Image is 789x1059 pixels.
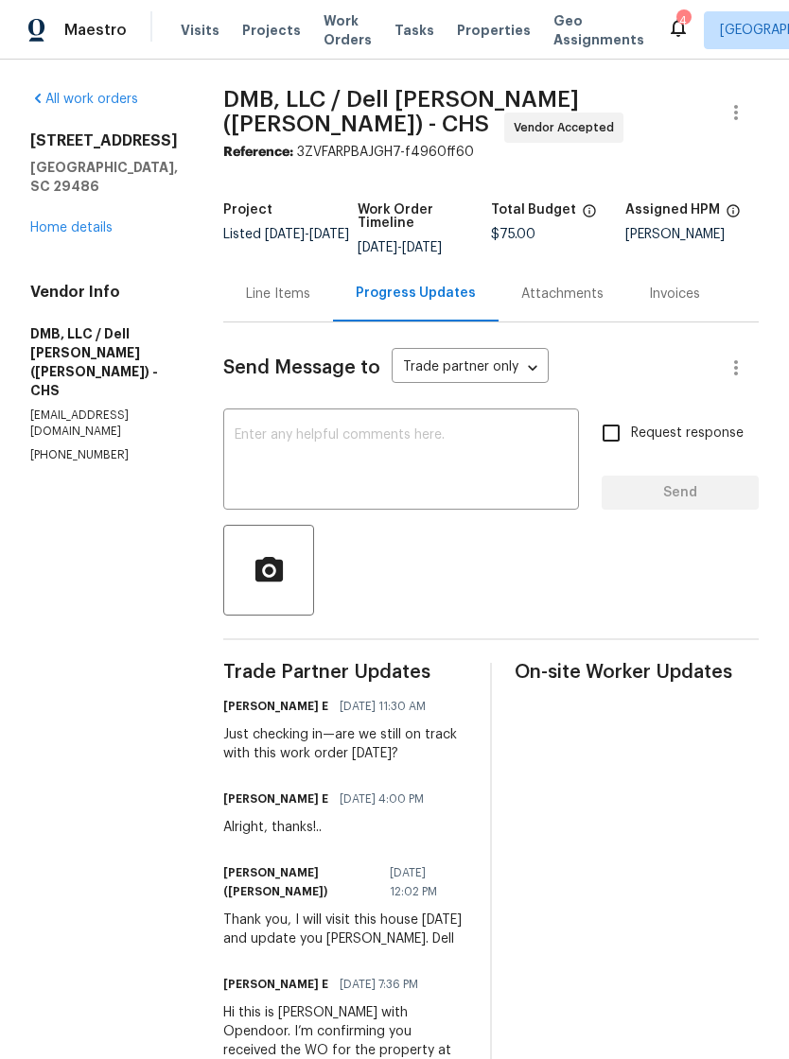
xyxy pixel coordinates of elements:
[553,11,644,49] span: Geo Assignments
[340,975,418,994] span: [DATE] 7:36 PM
[223,203,272,217] h5: Project
[223,228,349,241] span: Listed
[631,424,744,443] span: Request response
[676,11,690,30] div: 4
[30,158,178,196] h5: [GEOGRAPHIC_DATA], SC 29486
[392,353,549,384] div: Trade partner only
[30,447,178,463] p: [PHONE_NUMBER]
[223,88,579,135] span: DMB, LLC / Dell [PERSON_NAME] ([PERSON_NAME]) - CHS
[521,285,604,304] div: Attachments
[223,725,467,763] div: Just checking in—are we still on track with this work order [DATE]?
[223,975,328,994] h6: [PERSON_NAME] E
[30,324,178,400] h5: DMB, LLC / Dell [PERSON_NAME] ([PERSON_NAME]) - CHS
[457,21,531,40] span: Properties
[30,283,178,302] h4: Vendor Info
[265,228,349,241] span: -
[30,131,178,150] h2: [STREET_ADDRESS]
[324,11,372,49] span: Work Orders
[265,228,305,241] span: [DATE]
[491,203,576,217] h5: Total Budget
[223,663,467,682] span: Trade Partner Updates
[491,228,535,241] span: $75.00
[649,285,700,304] div: Invoices
[223,697,328,716] h6: [PERSON_NAME] E
[358,241,397,254] span: [DATE]
[582,203,597,228] span: The total cost of line items that have been proposed by Opendoor. This sum includes line items th...
[64,21,127,40] span: Maestro
[394,24,434,37] span: Tasks
[358,203,492,230] h5: Work Order Timeline
[514,118,622,137] span: Vendor Accepted
[30,93,138,106] a: All work orders
[223,863,378,901] h6: [PERSON_NAME] ([PERSON_NAME])
[246,285,310,304] div: Line Items
[223,143,759,162] div: 3ZVFARPBAJGH7-f4960ff60
[181,21,219,40] span: Visits
[340,697,426,716] span: [DATE] 11:30 AM
[30,408,178,440] p: [EMAIL_ADDRESS][DOMAIN_NAME]
[309,228,349,241] span: [DATE]
[223,790,328,808] h6: [PERSON_NAME] E
[625,228,760,241] div: [PERSON_NAME]
[356,284,476,303] div: Progress Updates
[515,663,759,682] span: On-site Worker Updates
[223,911,467,948] div: Thank you, I will visit this house [DATE] and update you [PERSON_NAME]. Dell
[223,818,435,837] div: Alright, thanks!..
[223,358,380,377] span: Send Message to
[223,146,293,159] b: Reference:
[625,203,720,217] h5: Assigned HPM
[340,790,424,808] span: [DATE] 4:00 PM
[390,863,456,901] span: [DATE] 12:02 PM
[726,203,741,228] span: The hpm assigned to this work order.
[242,21,301,40] span: Projects
[358,241,442,254] span: -
[402,241,442,254] span: [DATE]
[30,221,113,234] a: Home details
